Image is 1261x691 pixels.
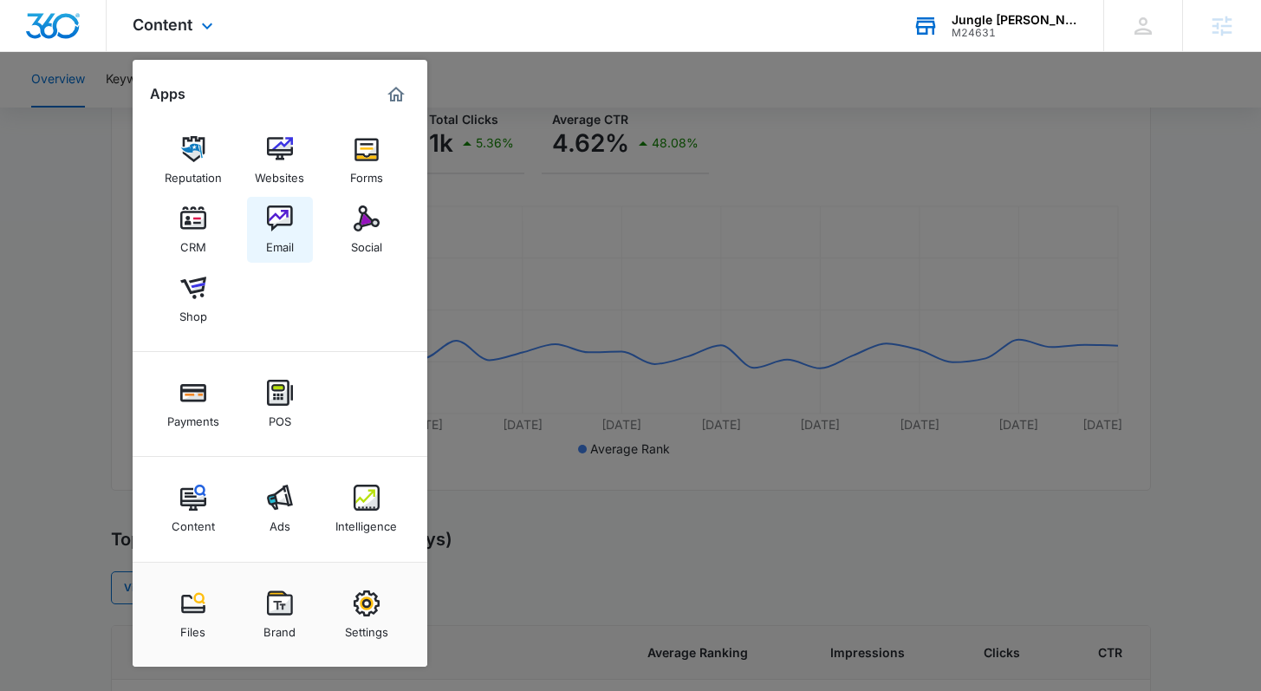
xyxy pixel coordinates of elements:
[382,81,410,108] a: Marketing 360® Dashboard
[247,582,313,648] a: Brand
[160,127,226,193] a: Reputation
[350,162,383,185] div: Forms
[167,406,219,428] div: Payments
[334,582,400,648] a: Settings
[335,511,397,533] div: Intelligence
[334,197,400,263] a: Social
[247,371,313,437] a: POS
[133,16,192,34] span: Content
[351,231,382,254] div: Social
[179,301,207,323] div: Shop
[255,162,304,185] div: Websites
[334,476,400,542] a: Intelligence
[345,616,388,639] div: Settings
[247,127,313,193] a: Websites
[952,13,1078,27] div: account name
[165,162,222,185] div: Reputation
[180,616,205,639] div: Files
[269,406,291,428] div: POS
[334,127,400,193] a: Forms
[266,231,294,254] div: Email
[172,511,215,533] div: Content
[270,511,290,533] div: Ads
[952,27,1078,39] div: account id
[247,197,313,263] a: Email
[160,197,226,263] a: CRM
[160,476,226,542] a: Content
[160,582,226,648] a: Files
[263,616,296,639] div: Brand
[180,231,206,254] div: CRM
[247,476,313,542] a: Ads
[160,371,226,437] a: Payments
[150,86,185,102] h2: Apps
[160,266,226,332] a: Shop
